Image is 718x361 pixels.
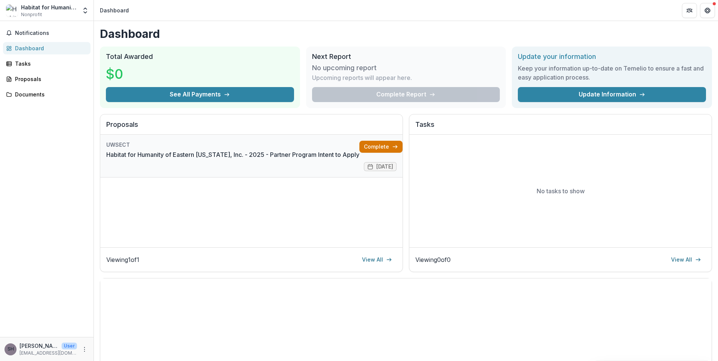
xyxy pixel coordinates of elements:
a: Complete [359,141,403,153]
p: Viewing 1 of 1 [106,255,139,264]
a: Proposals [3,73,91,85]
div: Tasks [15,60,84,68]
div: Dashboard [15,44,84,52]
a: Habitat for Humanity of Eastern [US_STATE], Inc. - 2025 - Partner Program Intent to Apply [106,150,359,159]
img: Habitat for Humanity of Eastern Connecticut, Inc. [6,5,18,17]
p: Upcoming reports will appear here. [312,73,412,82]
h3: $0 [106,64,162,84]
span: Notifications [15,30,87,36]
div: Dashboard [100,6,129,14]
div: Proposals [15,75,84,83]
h2: Next Report [312,53,500,61]
a: Dashboard [3,42,91,54]
a: Documents [3,88,91,101]
div: Habitat for Humanity of Eastern [US_STATE], Inc. [21,3,77,11]
div: Stacy Herr [8,347,14,352]
button: More [80,345,89,354]
h3: Keep your information up-to-date on Temelio to ensure a fast and easy application process. [518,64,706,82]
p: User [62,343,77,349]
button: Open entity switcher [80,3,91,18]
a: Update Information [518,87,706,102]
p: [EMAIL_ADDRESS][DOMAIN_NAME] [20,350,77,356]
h3: No upcoming report [312,64,377,72]
h2: Update your information [518,53,706,61]
h2: Total Awarded [106,53,294,61]
a: View All [357,254,397,266]
p: [PERSON_NAME] [20,342,59,350]
a: View All [667,254,706,266]
button: Get Help [700,3,715,18]
nav: breadcrumb [97,5,132,16]
button: Partners [682,3,697,18]
div: Documents [15,90,84,98]
h2: Proposals [106,120,397,135]
p: No tasks to show [537,187,585,196]
button: Notifications [3,27,91,39]
a: Tasks [3,57,91,70]
button: See All Payments [106,87,294,102]
p: Viewing 0 of 0 [415,255,451,264]
span: Nonprofit [21,11,42,18]
h2: Tasks [415,120,706,135]
h1: Dashboard [100,27,712,41]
